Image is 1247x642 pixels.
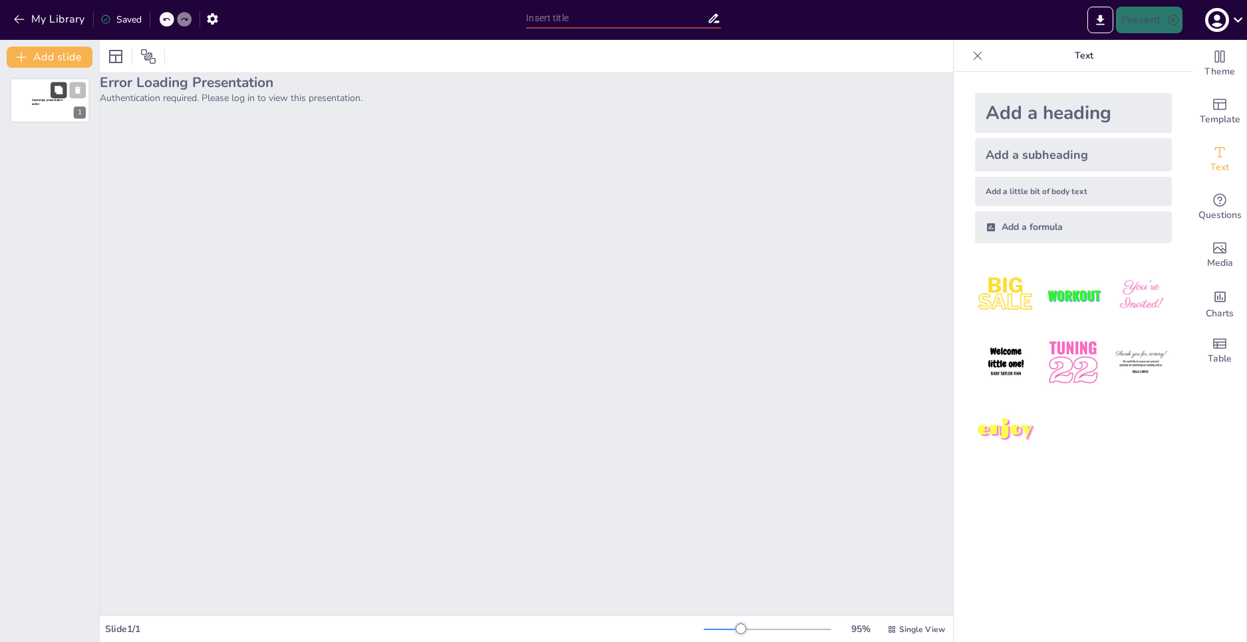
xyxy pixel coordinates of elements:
div: Add a heading [975,93,1172,133]
span: Text [1210,160,1229,175]
div: Add charts and graphs [1193,279,1246,327]
div: 95 % [845,623,877,635]
img: 4.jpeg [975,332,1037,393]
span: Table [1208,352,1232,366]
span: Single View [899,624,945,635]
span: Sendsteps presentation editor [32,98,63,106]
div: Layout [105,46,126,67]
div: Add ready made slides [1193,88,1246,136]
img: 2.jpeg [1042,265,1104,326]
button: My Library [10,9,90,30]
div: Add a formula [975,211,1172,243]
div: Add a table [1193,327,1246,375]
p: Authentication required. Please log in to view this presentation. [100,92,953,104]
span: Questions [1198,208,1242,223]
button: Present [1116,7,1182,33]
div: Add a subheading [975,138,1172,171]
span: Media [1207,256,1233,270]
div: 1 [74,107,86,119]
button: Cannot delete last slide [70,82,86,98]
p: Text [988,40,1180,72]
div: Saved [100,13,142,26]
div: Get real-time input from your audience [1193,183,1246,231]
div: Add text boxes [1193,136,1246,183]
img: 5.jpeg [1042,332,1104,393]
h2: Error Loading Presentation [100,73,953,92]
img: 3.jpeg [1110,265,1172,326]
span: Theme [1204,64,1235,79]
button: Export to PowerPoint [1087,7,1113,33]
img: 1.jpeg [975,265,1037,326]
button: Duplicate Slide [51,82,67,98]
button: Add slide [7,47,92,68]
input: Insert title [526,9,707,28]
div: Change the overall theme [1193,40,1246,88]
span: Position [140,49,156,64]
span: Charts [1206,306,1234,321]
div: Sendsteps presentation editor1 [10,78,90,123]
div: Add images, graphics, shapes or video [1193,231,1246,279]
div: Add a little bit of body text [975,177,1172,206]
img: 7.jpeg [975,399,1037,461]
div: Slide 1 / 1 [105,623,704,635]
img: 6.jpeg [1110,332,1172,393]
span: Template [1200,112,1240,127]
